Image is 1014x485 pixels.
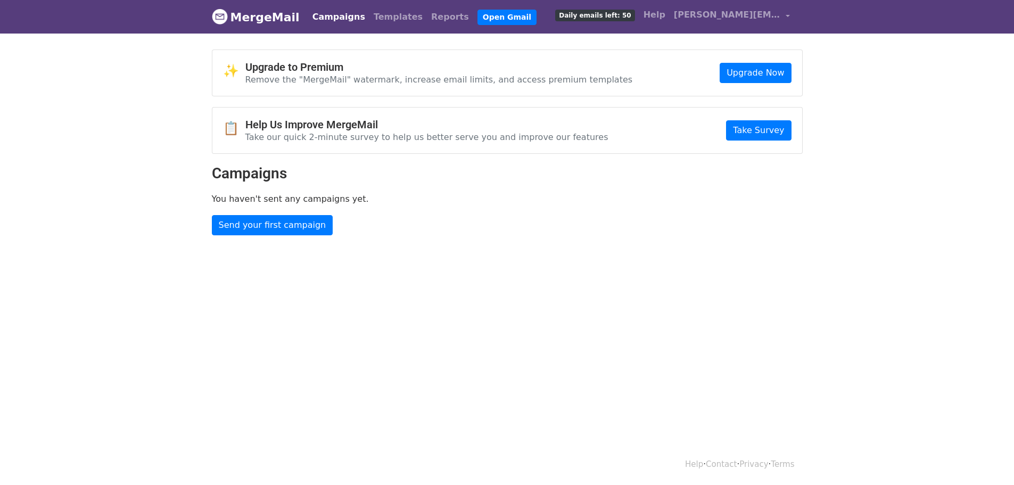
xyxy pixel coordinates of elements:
a: Terms [771,459,794,469]
h4: Upgrade to Premium [245,61,633,73]
h2: Campaigns [212,165,803,183]
span: [PERSON_NAME][EMAIL_ADDRESS][DOMAIN_NAME] [674,9,780,21]
a: Templates [369,6,427,28]
a: Privacy [739,459,768,469]
a: Take Survey [726,120,791,141]
a: Campaigns [308,6,369,28]
a: Daily emails left: 50 [551,4,639,26]
span: ✨ [223,63,245,79]
img: MergeMail logo [212,9,228,24]
a: Contact [706,459,737,469]
a: [PERSON_NAME][EMAIL_ADDRESS][DOMAIN_NAME] [670,4,794,29]
a: MergeMail [212,6,300,28]
a: Help [639,4,670,26]
h4: Help Us Improve MergeMail [245,118,608,131]
a: Help [685,459,703,469]
span: Daily emails left: 50 [555,10,634,21]
p: Take our quick 2-minute survey to help us better serve you and improve our features [245,131,608,143]
span: 📋 [223,121,245,136]
a: Reports [427,6,473,28]
a: Send your first campaign [212,215,333,235]
a: Upgrade Now [720,63,791,83]
p: You haven't sent any campaigns yet. [212,193,803,204]
a: Open Gmail [477,10,537,25]
p: Remove the "MergeMail" watermark, increase email limits, and access premium templates [245,74,633,85]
